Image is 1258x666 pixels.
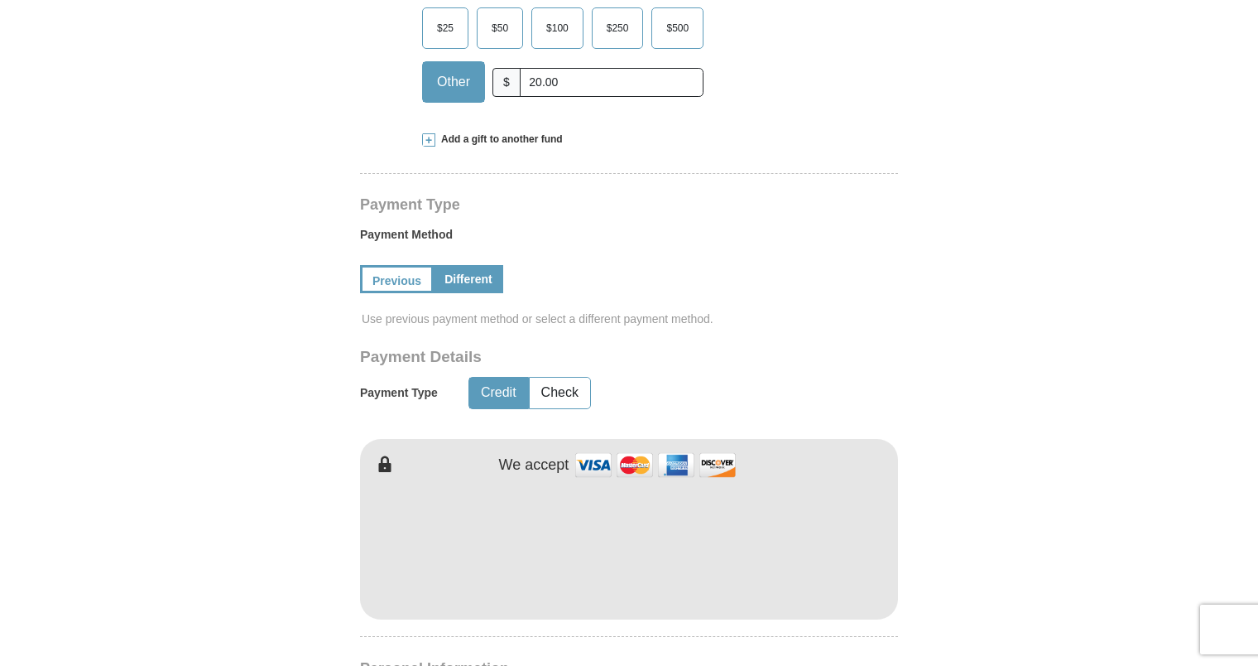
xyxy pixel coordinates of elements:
[360,348,782,367] h3: Payment Details
[492,68,521,97] span: $
[520,68,703,97] input: Other Amount
[360,265,434,293] a: Previous
[429,16,462,41] span: $25
[530,378,590,408] button: Check
[434,265,503,293] a: Different
[360,226,898,251] label: Payment Method
[429,70,478,94] span: Other
[483,16,516,41] span: $50
[658,16,697,41] span: $500
[362,311,900,327] span: Use previous payment method or select a different payment method.
[598,16,637,41] span: $250
[538,16,577,41] span: $100
[360,198,898,211] h4: Payment Type
[469,378,528,408] button: Credit
[499,456,569,475] h4: We accept
[435,133,563,147] span: Add a gift to another fund
[360,386,438,400] h5: Payment Type
[573,447,738,483] img: credit cards accepted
